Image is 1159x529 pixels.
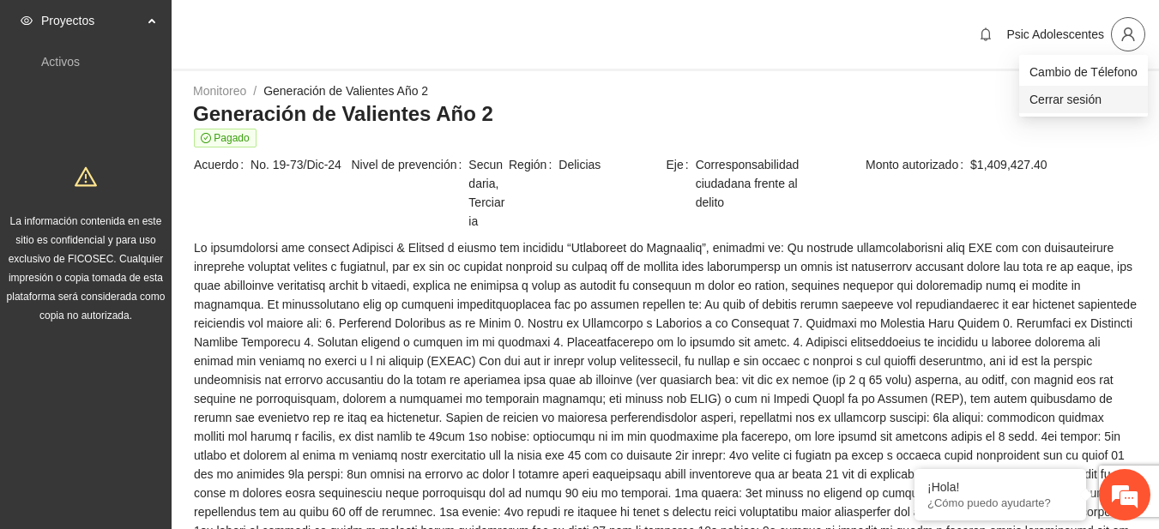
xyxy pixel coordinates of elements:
button: user [1111,17,1145,51]
a: Monitoreo [193,84,246,98]
button: bell [972,21,999,48]
textarea: Escriba su mensaje y pulse “Intro” [9,349,327,409]
span: Pagado [194,129,257,147]
span: Psic Adolescentes [1006,27,1104,41]
span: user [1112,27,1144,42]
span: Acuerdo [194,155,251,174]
span: No. 19-73/Dic-24 [251,155,349,174]
div: Chatee con nosotros ahora [89,87,288,110]
span: Nivel de prevención [352,155,469,231]
span: Cerrar sesión [1029,90,1138,109]
span: Secundaria, Terciaria [468,155,507,231]
span: Región [509,155,558,174]
span: Proyectos [41,3,142,38]
span: Delicias [558,155,664,174]
a: Activos [41,55,80,69]
div: Minimizar ventana de chat en vivo [281,9,323,50]
span: check-circle [201,133,211,143]
h3: Generación de Valientes Año 2 [193,100,1138,128]
span: / [253,84,257,98]
span: Estamos en línea. [100,169,237,342]
span: eye [21,15,33,27]
span: warning [75,165,97,188]
span: Monto autorizado [866,155,970,174]
span: Corresponsabilidad ciudadana frente al delito [696,155,822,212]
div: ¡Hola! [927,480,1073,494]
span: Cambio de Télefono [1029,63,1138,81]
span: $1,409,427.40 [970,155,1137,174]
span: La información contenida en este sitio es confidencial y para uso exclusivo de FICOSEC. Cualquier... [7,215,166,322]
span: bell [973,27,999,41]
p: ¿Cómo puedo ayudarte? [927,496,1073,509]
a: Generación de Valientes Año 2 [263,84,428,98]
span: Eje [667,155,696,212]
